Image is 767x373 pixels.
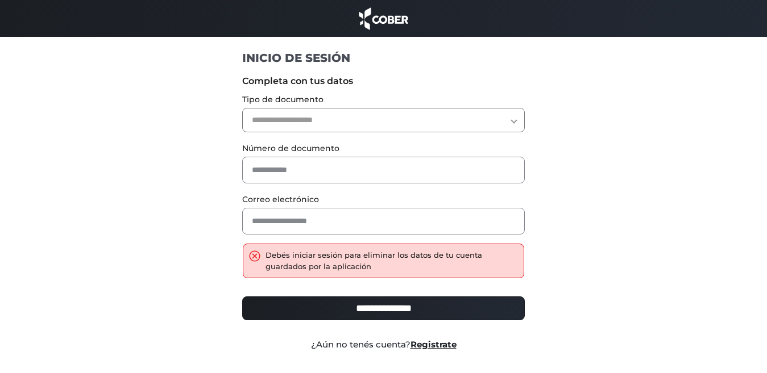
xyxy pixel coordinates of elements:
[234,338,533,351] div: ¿Aún no tenés cuenta?
[242,94,525,106] label: Tipo de documento
[411,339,457,350] a: Registrate
[242,143,525,154] label: Número de documento
[242,51,525,65] h1: INICIO DE SESIÓN
[242,194,525,206] label: Correo electrónico
[356,6,412,31] img: cober_marca.png
[242,74,525,88] label: Completa con tus datos
[266,250,518,272] div: Debés iniciar sesión para eliminar los datos de tu cuenta guardados por la aplicación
